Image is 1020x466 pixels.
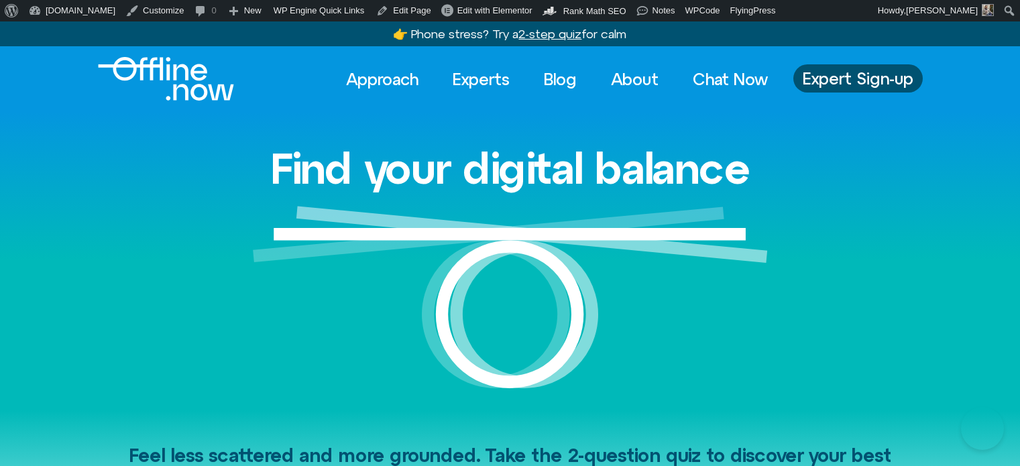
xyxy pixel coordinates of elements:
u: 2-step quiz [518,27,581,41]
a: Approach [334,64,431,94]
h1: Find your digital balance [270,145,750,192]
div: Logo [98,57,211,101]
iframe: Botpress [961,407,1004,450]
nav: Menu [334,64,780,94]
span: Rank Math SEO [563,6,626,16]
img: offline.now [98,57,234,101]
span: Expert Sign-up [803,70,913,87]
span: [PERSON_NAME] [906,5,978,15]
a: Expert Sign-up [793,64,923,93]
span: Edit with Elementor [457,5,532,15]
a: Blog [532,64,589,94]
a: About [599,64,671,94]
a: Experts [441,64,522,94]
a: Chat Now [681,64,780,94]
a: 👉 Phone stress? Try a2-step quizfor calm [393,27,626,41]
